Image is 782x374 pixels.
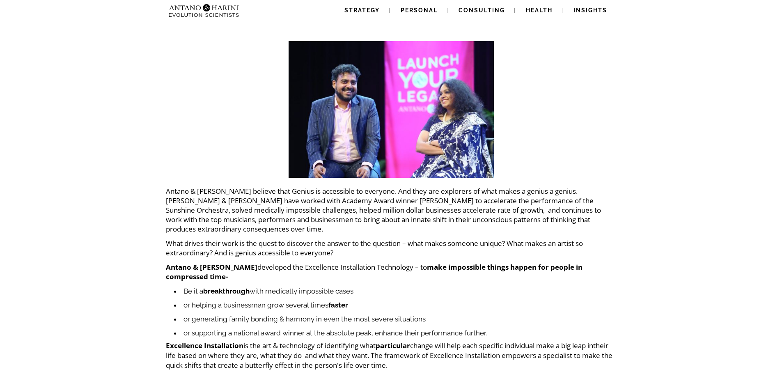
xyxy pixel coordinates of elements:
[166,262,257,272] b: Antano & [PERSON_NAME]
[174,284,617,298] li: Be it a with medically impossible cases
[401,7,438,14] span: Personal
[174,312,617,326] li: or generating family bonding & harmony in even the most severe situations
[376,341,410,350] strong: particular
[174,298,617,312] li: or helping a businessman grow several times
[459,7,505,14] span: Consulting
[344,7,380,14] span: Strategy
[328,301,348,309] b: faster
[573,7,607,14] span: Insights
[166,239,617,257] p: What drives their work is the quest to discover the answer to the question – what makes someone u...
[166,262,582,281] b: make impossible things happen for people in compressed time-
[289,41,494,178] img: compressed_2024-05-03T08-12-33_Page
[526,7,553,14] span: Health
[166,341,617,370] p: is the art & technology of identifying what change will help each specific individual make a big ...
[203,287,250,295] b: breakthrough
[166,186,617,234] p: Antano & [PERSON_NAME] believe that Genius is accessible to everyone. And they are explorers of w...
[174,326,617,340] li: or supporting a national award winner at the absolute peak, enhance their performance further.
[166,341,243,350] strong: Excellence Installation
[166,262,617,281] p: developed the Excellence Installation Technology – to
